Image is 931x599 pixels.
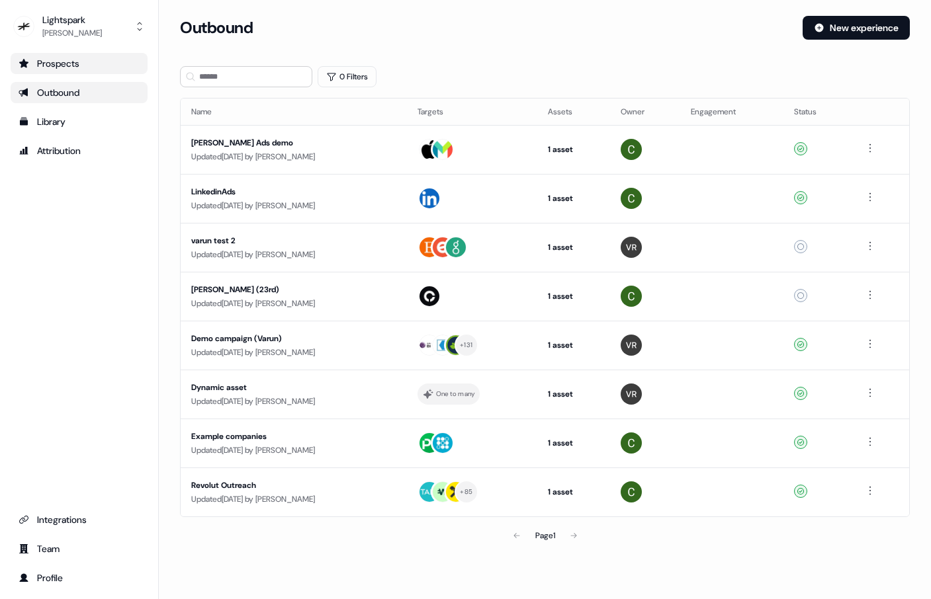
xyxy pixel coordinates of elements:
[191,150,396,163] div: Updated [DATE] by [PERSON_NAME]
[318,66,377,87] button: 0 Filters
[548,192,599,205] div: 1 asset
[19,144,140,157] div: Attribution
[610,99,680,125] th: Owner
[548,387,599,401] div: 1 asset
[621,481,642,502] img: Cayle
[11,82,148,103] a: Go to outbound experience
[191,297,396,310] div: Updated [DATE] by [PERSON_NAME]
[460,486,472,498] div: + 85
[11,11,148,42] button: Lightspark[PERSON_NAME]
[191,346,396,359] div: Updated [DATE] by [PERSON_NAME]
[191,444,396,457] div: Updated [DATE] by [PERSON_NAME]
[548,485,599,499] div: 1 asset
[11,140,148,161] a: Go to attribution
[11,111,148,132] a: Go to templates
[19,57,140,70] div: Prospects
[180,18,253,38] h3: Outbound
[548,143,599,156] div: 1 asset
[191,199,396,212] div: Updated [DATE] by [PERSON_NAME]
[407,99,538,125] th: Targets
[537,99,609,125] th: Assets
[680,99,783,125] th: Engagement
[191,283,396,296] div: [PERSON_NAME] (23rd)
[191,248,396,261] div: Updated [DATE] by [PERSON_NAME]
[191,395,396,408] div: Updated [DATE] by [PERSON_NAME]
[460,339,472,351] div: + 131
[535,529,555,542] div: Page 1
[11,509,148,530] a: Go to integrations
[42,26,102,40] div: [PERSON_NAME]
[181,99,407,125] th: Name
[548,241,599,254] div: 1 asset
[11,53,148,74] a: Go to prospects
[19,115,140,128] div: Library
[191,381,396,394] div: Dynamic asset
[191,493,396,506] div: Updated [DATE] by [PERSON_NAME]
[191,234,396,247] div: varun test 2
[19,86,140,99] div: Outbound
[548,339,599,352] div: 1 asset
[191,479,396,492] div: Revolut Outreach
[621,383,642,405] img: varun
[548,436,599,450] div: 1 asset
[621,237,642,258] img: varun
[19,542,140,555] div: Team
[548,290,599,303] div: 1 asset
[11,567,148,588] a: Go to profile
[621,335,642,356] img: varun
[11,538,148,559] a: Go to team
[191,430,396,443] div: Example companies
[621,139,642,160] img: Cayle
[783,99,852,125] th: Status
[191,136,396,149] div: [PERSON_NAME] Ads demo
[191,185,396,198] div: LinkedinAds
[19,571,140,584] div: Profile
[621,188,642,209] img: Cayle
[803,16,910,40] button: New experience
[621,286,642,307] img: Cayle
[436,388,475,400] div: One to many
[19,513,140,526] div: Integrations
[191,332,396,345] div: Demo campaign (Varun)
[42,13,102,26] div: Lightspark
[621,432,642,454] img: Cayle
